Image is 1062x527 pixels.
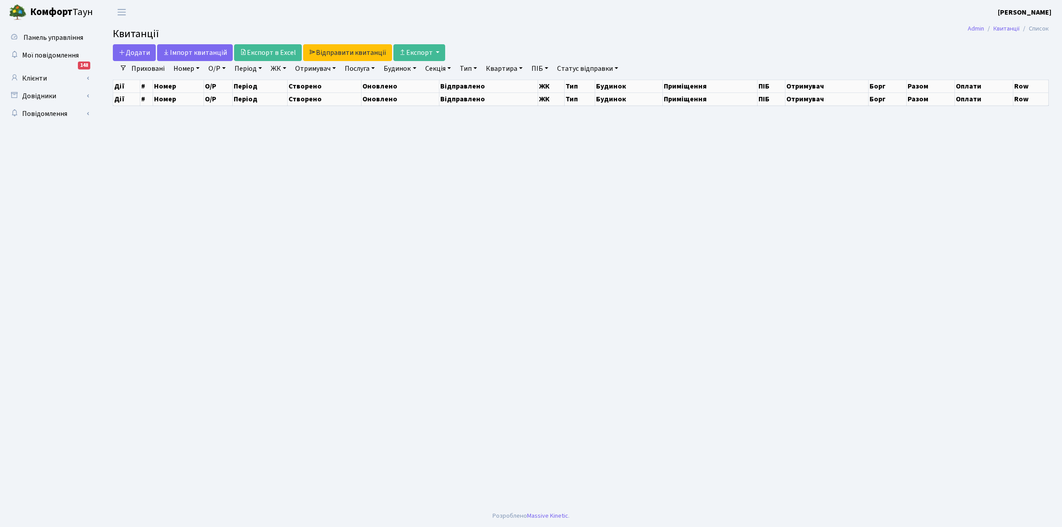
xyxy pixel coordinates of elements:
[231,61,265,76] a: Період
[113,80,140,92] th: Дії
[998,7,1051,18] a: [PERSON_NAME]
[267,61,290,76] a: ЖК
[565,80,595,92] th: Тип
[4,69,93,87] a: Клієнти
[204,80,233,92] th: О/Р
[113,26,159,42] span: Квитанції
[527,511,568,520] a: Massive Kinetic
[78,62,90,69] div: 148
[205,61,229,76] a: О/Р
[111,5,133,19] button: Переключити навігацію
[153,92,204,105] th: Номер
[595,92,663,105] th: Будинок
[287,92,362,105] th: Створено
[22,50,79,60] span: Мої повідомлення
[758,80,785,92] th: ПІБ
[4,87,93,105] a: Довідники
[954,19,1062,38] nav: breadcrumb
[9,4,27,21] img: logo.png
[538,80,565,92] th: ЖК
[554,61,622,76] a: Статус відправки
[233,80,288,92] th: Період
[1013,92,1049,105] th: Row
[456,61,481,76] a: Тип
[292,61,339,76] a: Отримувач
[785,80,869,92] th: Отримувач
[538,92,565,105] th: ЖК
[233,92,288,105] th: Період
[380,61,419,76] a: Будинок
[140,80,153,92] th: #
[128,61,168,76] a: Приховані
[234,44,302,61] a: Експорт в Excel
[341,61,378,76] a: Послуга
[303,44,392,61] a: Відправити квитанції
[955,80,1013,92] th: Оплати
[565,92,595,105] th: Тип
[4,29,93,46] a: Панель управління
[998,8,1051,17] b: [PERSON_NAME]
[663,92,758,105] th: Приміщення
[1020,24,1049,34] li: Список
[30,5,73,19] b: Комфорт
[170,61,203,76] a: Номер
[758,92,785,105] th: ПІБ
[362,80,439,92] th: Оновлено
[113,44,156,61] a: Додати
[439,80,538,92] th: Відправлено
[113,92,140,105] th: Дії
[493,511,569,521] div: Розроблено .
[439,92,538,105] th: Відправлено
[869,92,907,105] th: Борг
[785,92,869,105] th: Отримувач
[4,105,93,123] a: Повідомлення
[119,48,150,58] span: Додати
[157,44,233,61] a: Iмпорт квитанцій
[907,92,955,105] th: Разом
[482,61,526,76] a: Квартира
[528,61,552,76] a: ПІБ
[663,80,758,92] th: Приміщення
[140,92,153,105] th: #
[907,80,955,92] th: Разом
[955,92,1013,105] th: Оплати
[422,61,454,76] a: Секція
[968,24,984,33] a: Admin
[993,24,1020,33] a: Квитанції
[595,80,663,92] th: Будинок
[287,80,362,92] th: Створено
[4,46,93,64] a: Мої повідомлення148
[1013,80,1049,92] th: Row
[23,33,83,42] span: Панель управління
[153,80,204,92] th: Номер
[204,92,233,105] th: О/Р
[393,44,445,61] button: Експорт
[362,92,439,105] th: Оновлено
[30,5,93,20] span: Таун
[869,80,907,92] th: Борг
